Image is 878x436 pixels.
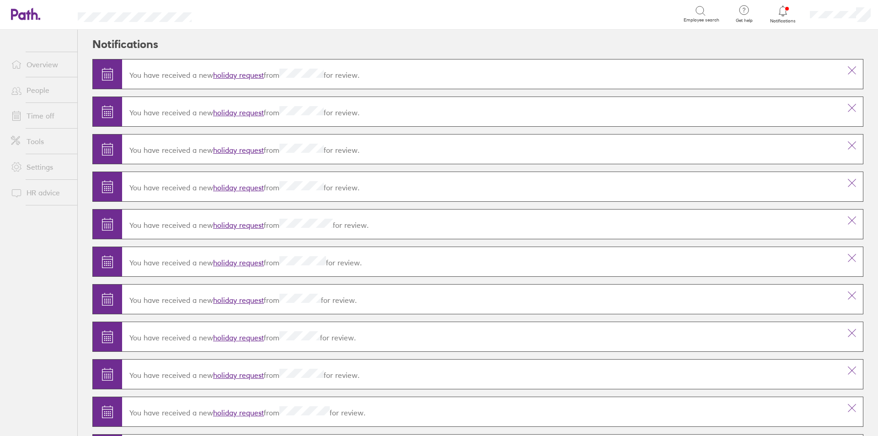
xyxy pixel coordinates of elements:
[129,181,834,192] p: You have received a new from for review.
[92,30,158,59] h2: Notifications
[129,106,834,117] p: You have received a new from for review.
[213,183,264,192] a: holiday request
[213,145,264,155] a: holiday request
[129,219,834,230] p: You have received a new from for review.
[129,69,834,80] p: You have received a new from for review.
[684,17,719,23] span: Employee search
[213,333,264,342] a: holiday request
[216,10,240,18] div: Search
[4,55,77,74] a: Overview
[129,406,834,417] p: You have received a new from for review.
[4,158,77,176] a: Settings
[213,258,264,267] a: holiday request
[768,5,798,24] a: Notifications
[768,18,798,24] span: Notifications
[4,107,77,125] a: Time off
[129,331,834,342] p: You have received a new from for review.
[213,108,264,117] a: holiday request
[129,294,834,305] p: You have received a new from for review.
[213,371,264,380] a: holiday request
[213,70,264,80] a: holiday request
[129,369,834,380] p: You have received a new from for review.
[729,18,759,23] span: Get help
[213,408,264,417] a: holiday request
[4,81,77,99] a: People
[213,221,264,230] a: holiday request
[129,144,834,155] p: You have received a new from for review.
[4,183,77,202] a: HR advice
[129,256,834,267] p: You have received a new from for review.
[213,296,264,305] a: holiday request
[4,132,77,151] a: Tools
